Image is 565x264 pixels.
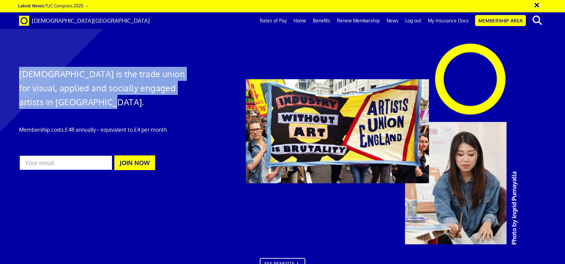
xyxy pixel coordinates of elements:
a: News [383,12,402,29]
button: JOIN NOW [114,155,155,170]
a: My Insurance Docs [425,12,472,29]
a: Renew Membership [334,12,383,29]
span: [DEMOGRAPHIC_DATA][GEOGRAPHIC_DATA] [32,17,150,24]
a: Rates of Pay [256,12,290,29]
button: search [527,13,548,27]
a: Log out [402,12,425,29]
p: Membership costs £48 annually – equivalent to £4 per month. [19,126,188,134]
a: Home [290,12,310,29]
strong: Latest News: [18,3,45,8]
input: Your email [19,155,113,170]
a: Membership Area [475,15,526,26]
a: Brand [DEMOGRAPHIC_DATA][GEOGRAPHIC_DATA] [14,12,155,29]
a: Benefits [310,12,334,29]
h1: [DEMOGRAPHIC_DATA] is the trade union for visual, applied and socially engaged artists in [GEOGRA... [19,67,188,109]
a: Latest News:TUC Congress 2025 → [18,3,89,8]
